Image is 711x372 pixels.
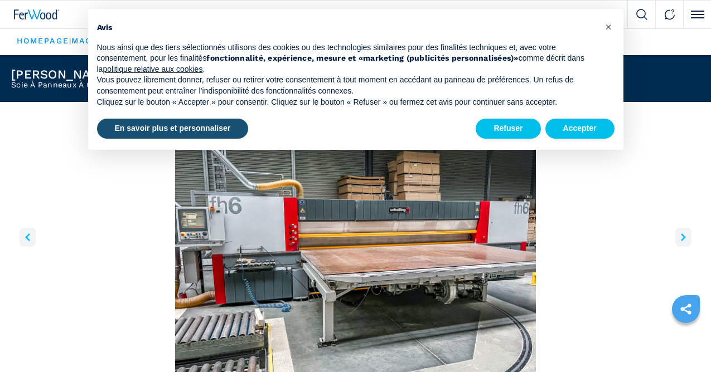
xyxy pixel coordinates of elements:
[14,9,60,19] img: Ferwood
[206,53,518,62] strong: fonctionnalité, expérience, mesure et «marketing (publicités personnalisées)»
[97,75,597,96] p: Vous pouvez librement donner, refuser ou retirer votre consentement à tout moment en accédant au ...
[672,295,700,323] a: sharethis
[97,42,597,75] p: Nous ainsi que des tiers sélectionnés utilisons des cookies ou des technologies similaires pour d...
[103,65,202,74] a: politique relative aux cookies
[636,9,647,20] img: Search
[476,119,540,139] button: Refuser
[675,228,691,247] button: right-button
[664,9,675,20] img: Contact us
[20,228,36,247] button: left-button
[683,1,711,28] button: Click to toggle menu
[17,36,69,45] a: HOMEPAGE
[545,119,615,139] button: Accepter
[600,18,618,36] button: Fermer cet avis
[97,119,249,139] button: En savoir plus et personnaliser
[97,97,597,108] p: Cliquez sur le bouton « Accepter » pour consentir. Cliquez sur le bouton « Refuser » ou fermez ce...
[11,81,188,89] h2: Scie À Panneaux À Chargement Automatique
[605,20,612,33] span: ×
[664,322,703,364] iframe: Chat
[11,68,188,81] h1: [PERSON_NAME] - FH6 430
[71,36,122,45] a: machines
[97,22,597,33] h2: Avis
[69,37,71,45] span: |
